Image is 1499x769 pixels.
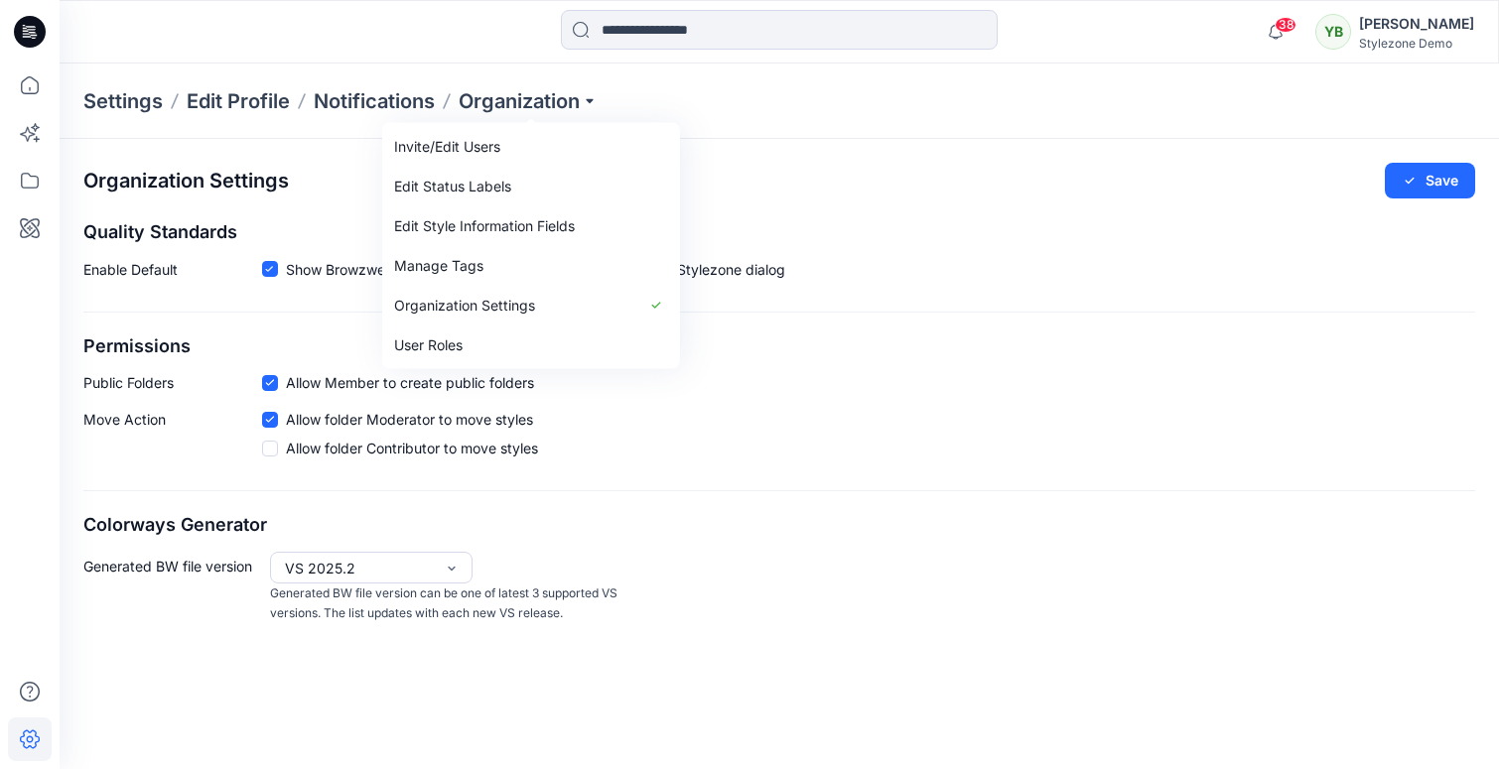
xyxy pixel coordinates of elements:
p: Generated BW file version can be one of latest 3 supported VS versions. The list updates with eac... [270,583,623,624]
h2: Permissions [83,336,1475,357]
span: Show Browzwear’s default quality standards in the Share to Stylezone dialog [286,259,785,280]
p: Public Folders [83,372,262,393]
button: Save [1385,163,1475,198]
span: 38 [1275,17,1296,33]
p: Enable Default [83,259,262,288]
a: Edit Profile [187,87,290,115]
div: YB [1315,14,1351,50]
p: Move Action [83,409,262,466]
a: Notifications [314,87,435,115]
a: Organization Settings [386,286,676,325]
div: VS 2025.2 [285,558,434,578]
a: Edit Style Information Fields [386,206,676,246]
p: Generated BW file version [83,552,262,624]
a: Manage Tags [386,246,676,286]
h2: Quality Standards [83,222,1475,243]
div: Stylezone Demo [1359,36,1474,51]
span: Allow folder Moderator to move styles [286,409,533,430]
a: User Roles [386,325,676,365]
h2: Organization Settings [83,170,289,192]
a: Edit Status Labels [386,167,676,206]
div: [PERSON_NAME] [1359,12,1474,36]
a: Invite/Edit Users [386,127,676,167]
span: Allow Member to create public folders [286,372,534,393]
span: Allow folder Contributor to move styles [286,438,538,458]
p: Settings [83,87,163,115]
h2: Colorways Generator [83,515,1475,536]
